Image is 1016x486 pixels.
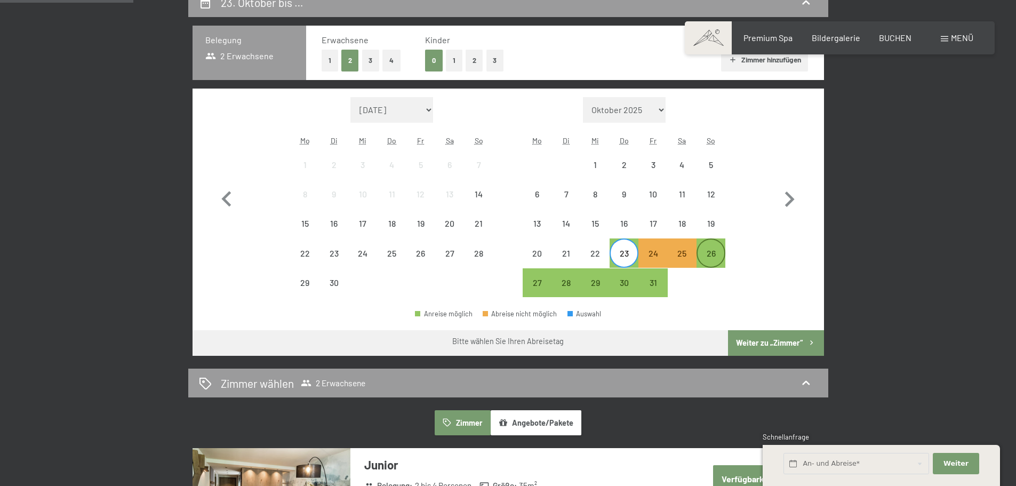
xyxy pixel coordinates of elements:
span: Kinder [425,35,450,45]
div: Abreise nicht möglich [638,209,667,238]
div: 1 [582,161,609,187]
div: Mon Oct 06 2025 [523,180,551,209]
div: Abreise nicht möglich [378,238,406,267]
div: Abreise möglich [523,268,551,297]
div: Sat Oct 18 2025 [668,209,697,238]
div: Thu Oct 23 2025 [610,238,638,267]
div: 24 [639,249,666,276]
div: 20 [436,219,463,246]
div: 2 [611,161,637,187]
div: Abreise nicht möglich [435,238,464,267]
div: Abreise nicht möglich [668,180,697,209]
div: 8 [292,190,318,217]
div: Abreise nicht möglich [435,150,464,179]
h3: Belegung [205,34,293,46]
div: Mon Oct 27 2025 [523,268,551,297]
div: Thu Sep 18 2025 [378,209,406,238]
div: Fri Oct 24 2025 [638,238,667,267]
abbr: Samstag [678,136,686,145]
div: Abreise nicht möglich [319,238,348,267]
abbr: Sonntag [475,136,483,145]
div: Fri Oct 31 2025 [638,268,667,297]
div: 14 [553,219,580,246]
div: Abreise nicht möglich [291,268,319,297]
div: Abreise möglich [638,268,667,297]
div: Abreise nicht möglich [406,238,435,267]
div: Abreise nicht möglich [581,180,610,209]
div: Abreise nicht möglich [464,150,493,179]
div: Abreise nicht möglich [406,209,435,238]
div: Abreise nicht möglich [406,180,435,209]
button: 3 [362,50,380,71]
div: Abreise nicht möglich [291,180,319,209]
div: Abreise nicht möglich [523,238,551,267]
div: 23 [611,249,637,276]
div: Abreise nicht möglich [581,150,610,179]
div: Mon Sep 29 2025 [291,268,319,297]
div: Abreise nicht möglich [464,238,493,267]
div: Wed Sep 24 2025 [348,238,377,267]
div: Sat Oct 11 2025 [668,180,697,209]
div: Abreise nicht möglich [668,209,697,238]
div: Abreise nicht möglich [552,238,581,267]
div: 2 [321,161,347,187]
h2: Zimmer wählen [221,376,294,391]
div: Thu Oct 02 2025 [610,150,638,179]
div: Abreise nicht möglich [406,150,435,179]
div: Abreise nicht möglich [378,180,406,209]
div: Sat Sep 27 2025 [435,238,464,267]
div: 15 [582,219,609,246]
div: Tue Sep 30 2025 [319,268,348,297]
div: 21 [465,219,492,246]
div: 16 [321,219,347,246]
abbr: Samstag [446,136,454,145]
div: Abreise nicht möglich [348,180,377,209]
div: Anreise möglich [415,310,473,317]
button: 1 [446,50,462,71]
div: Sun Oct 19 2025 [697,209,725,238]
span: Weiter [943,459,969,468]
div: Bitte wählen Sie Ihren Abreisetag [452,336,564,347]
div: 29 [292,278,318,305]
a: BUCHEN [879,33,911,43]
span: 2 Erwachsene [205,50,274,62]
div: Abreise nicht möglich [581,209,610,238]
button: 3 [486,50,504,71]
span: Menü [951,33,973,43]
div: 30 [611,278,637,305]
abbr: Donnerstag [620,136,629,145]
div: Wed Oct 29 2025 [581,268,610,297]
div: 23 [321,249,347,276]
button: 4 [382,50,401,71]
div: Sat Sep 06 2025 [435,150,464,179]
div: Abreise nicht möglich [378,150,406,179]
div: 9 [321,190,347,217]
div: Sun Oct 05 2025 [697,150,725,179]
abbr: Mittwoch [591,136,599,145]
div: 24 [349,249,376,276]
div: 11 [379,190,405,217]
div: 27 [524,278,550,305]
div: Tue Oct 07 2025 [552,180,581,209]
button: Weiter [933,453,979,475]
div: 19 [698,219,724,246]
div: 10 [349,190,376,217]
div: Sun Sep 07 2025 [464,150,493,179]
div: Mon Sep 01 2025 [291,150,319,179]
div: Abreise nicht möglich [697,180,725,209]
div: Abreise nicht möglich [697,209,725,238]
button: Zimmer hinzufügen [721,48,808,71]
abbr: Mittwoch [359,136,366,145]
div: Wed Oct 08 2025 [581,180,610,209]
span: Bildergalerie [812,33,860,43]
div: Sun Sep 14 2025 [464,180,493,209]
div: Tue Sep 16 2025 [319,209,348,238]
div: Abreise nicht möglich [552,180,581,209]
div: 13 [524,219,550,246]
div: 17 [349,219,376,246]
div: Sun Sep 28 2025 [464,238,493,267]
div: 14 [465,190,492,217]
abbr: Freitag [417,136,424,145]
abbr: Montag [532,136,542,145]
